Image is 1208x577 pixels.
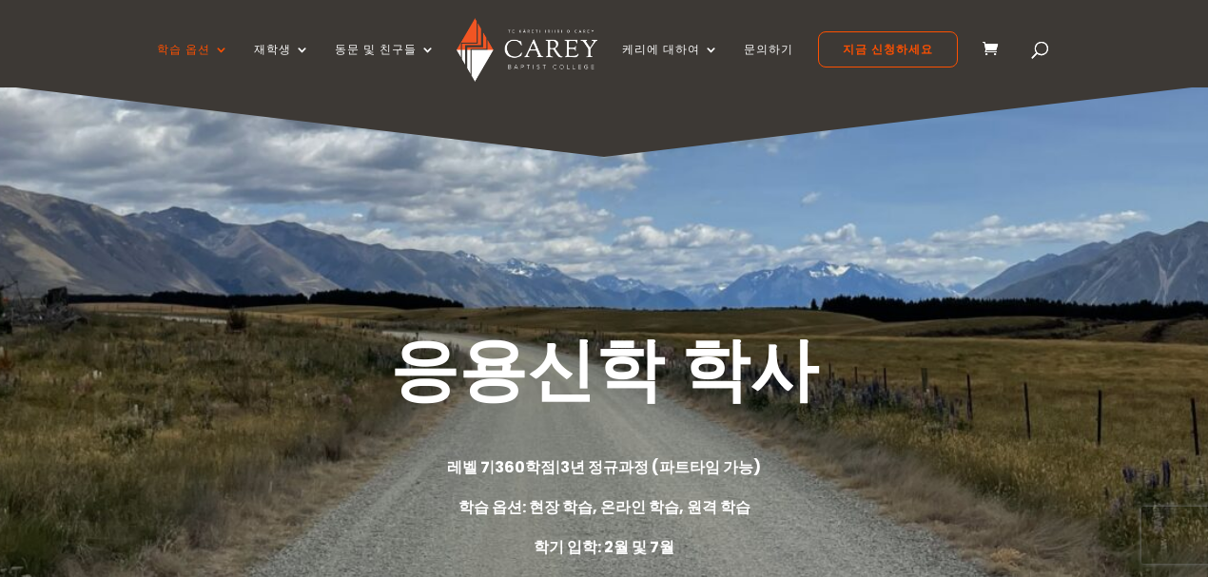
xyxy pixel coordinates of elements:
[457,18,596,82] img: 케리 침례교 대학
[555,456,560,478] font: |
[744,43,793,87] a: 문의하기
[157,41,210,57] font: 학습 옵션
[447,456,490,478] font: 레벨 7
[254,43,310,87] a: 재학생
[335,41,417,57] font: 동문 및 친구들
[534,536,674,558] font: 학기 입학: 2월 및 7월
[622,41,700,57] font: 케리에 대하여
[157,43,229,87] a: 학습 옵션
[490,456,495,478] font: |
[495,456,555,478] font: 360학점
[458,496,750,518] font: 학습 옵션: 현장 학습, 온라인 학습, 원격 학습
[560,456,761,478] font: 3년 정규과정 (파트타임 가능)
[744,41,793,57] font: 문의하기
[818,31,958,67] a: 지금 신청하세요
[622,43,719,87] a: 케리에 대하여
[254,41,291,57] font: 재학생
[335,43,436,87] a: 동문 및 친구들
[390,329,818,416] font: 응용신학 학사
[843,41,933,57] font: 지금 신청하세요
